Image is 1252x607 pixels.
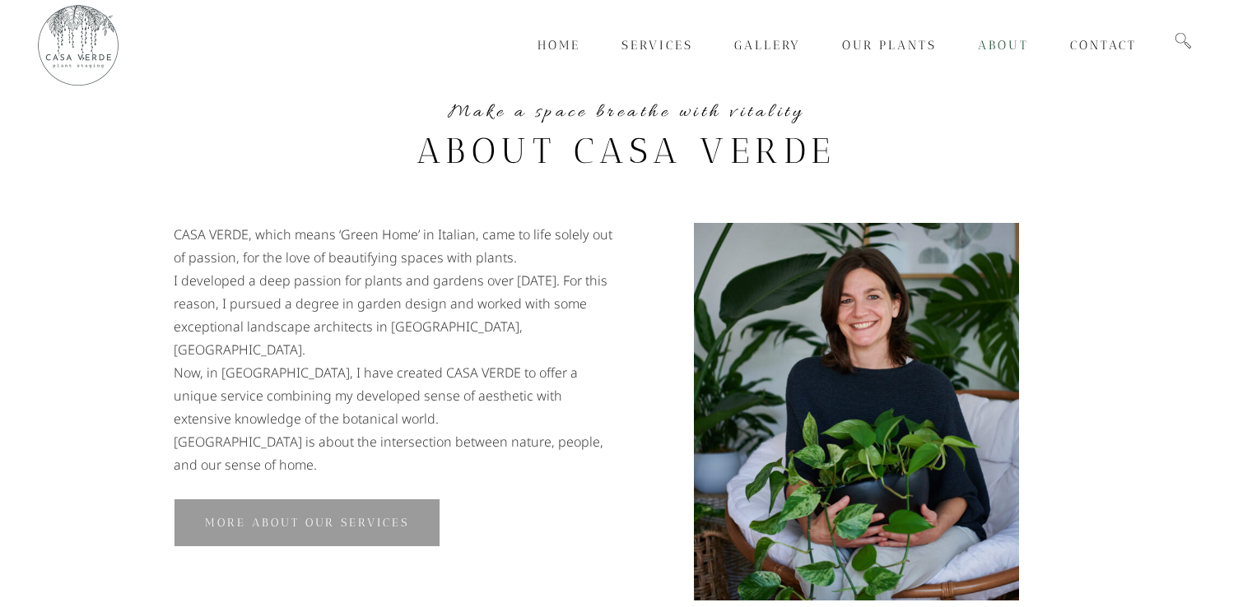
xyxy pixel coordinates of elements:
[165,99,1087,127] h5: Make a space breathe with vitality
[174,361,618,430] p: Now, in [GEOGRAPHIC_DATA], I have created CASA VERDE to offer a unique service combining my devel...
[174,498,440,547] a: MORE ABOUT OUR SERVICES
[1070,38,1137,53] span: Contact
[694,223,1018,600] img: Portrait of Chiara
[174,430,618,476] p: [GEOGRAPHIC_DATA] is about the intersection between nature, people, and our sense of home.
[978,38,1029,53] span: About
[174,223,618,269] p: CASA VERDE, which means ‘Green Home’ in Italian, came to life solely out of passion, for the love...
[174,269,618,361] p: I developed a deep passion for plants and gardens over [DATE]. For this reason, I pursued a degre...
[165,129,1087,173] h2: ABOUT CASA VERDE
[538,38,580,53] span: Home
[621,38,693,53] span: Services
[842,38,937,53] span: Our Plants
[734,38,801,53] span: Gallery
